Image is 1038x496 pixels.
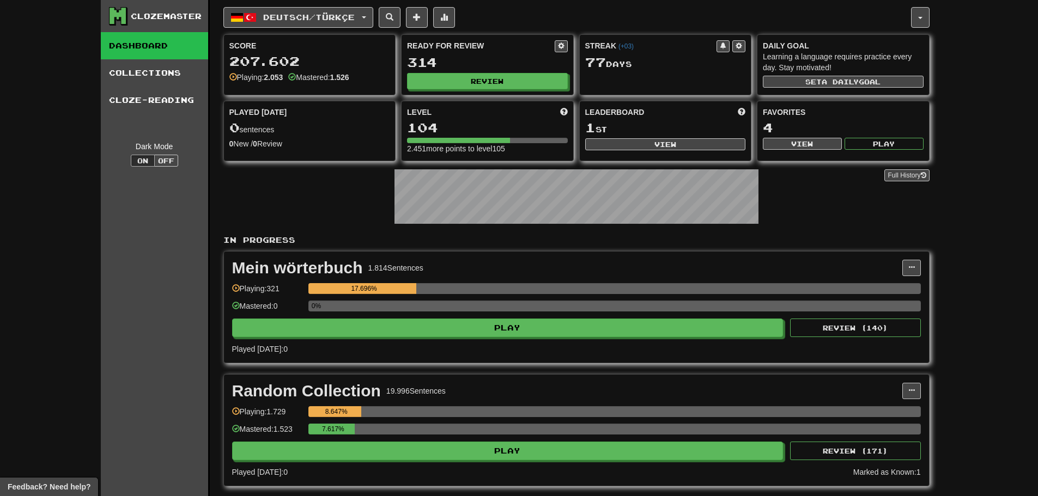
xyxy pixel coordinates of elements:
[223,235,930,246] p: In Progress
[288,72,349,83] div: Mastered:
[232,319,784,337] button: Play
[585,107,645,118] span: Leaderboard
[263,13,355,22] span: Deutsch / Türkçe
[407,121,568,134] div: 104
[406,7,428,28] button: Add sentence to collection
[407,143,568,154] div: 2.451 more points to level 105
[763,138,842,150] button: View
[845,138,924,150] button: Play
[790,442,921,460] button: Review (171)
[585,40,717,51] div: Streak
[232,283,303,301] div: Playing: 321
[763,121,924,134] div: 4
[131,11,202,22] div: Clozemaster
[109,141,200,152] div: Dark Mode
[368,262,423,273] div: 1.814 Sentences
[101,87,208,114] a: Cloze-Reading
[101,32,208,59] a: Dashboard
[229,72,283,83] div: Playing:
[229,120,240,135] span: 0
[229,139,234,148] strong: 0
[232,406,303,424] div: Playing: 1.729
[853,467,921,477] div: Marked as Known: 1
[407,73,568,89] button: Review
[229,54,390,68] div: 207.602
[312,283,417,294] div: 17.696%
[101,59,208,87] a: Collections
[253,139,257,148] strong: 0
[232,424,303,442] div: Mastered: 1.523
[232,442,784,460] button: Play
[763,107,924,118] div: Favorites
[585,56,746,70] div: Day s
[884,169,929,181] a: Full History
[232,468,288,476] span: Played [DATE]: 0
[232,345,288,353] span: Played [DATE]: 0
[154,155,178,167] button: Off
[585,121,746,135] div: st
[312,424,355,434] div: 7.617%
[407,107,432,118] span: Level
[790,319,921,337] button: Review (140)
[585,138,746,150] button: View
[618,42,634,50] a: (+03)
[585,54,606,70] span: 77
[223,7,373,28] button: Deutsch/Türkçe
[232,383,381,399] div: Random Collection
[264,73,283,82] strong: 2.053
[229,138,390,149] div: New / Review
[822,78,859,85] span: a daily
[131,155,155,167] button: On
[560,107,568,118] span: Score more points to level up
[585,120,596,135] span: 1
[738,107,745,118] span: This week in points, UTC
[763,51,924,73] div: Learning a language requires practice every day. Stay motivated!
[379,7,400,28] button: Search sentences
[312,406,361,417] div: 8.647%
[763,40,924,51] div: Daily Goal
[229,121,390,135] div: sentences
[407,40,555,51] div: Ready for Review
[386,385,446,396] div: 19.996 Sentences
[232,301,303,319] div: Mastered: 0
[8,481,90,492] span: Open feedback widget
[763,76,924,88] button: Seta dailygoal
[229,107,287,118] span: Played [DATE]
[407,56,568,69] div: 314
[232,260,363,276] div: Mein wörterbuch
[433,7,455,28] button: More stats
[229,40,390,51] div: Score
[330,73,349,82] strong: 1.526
